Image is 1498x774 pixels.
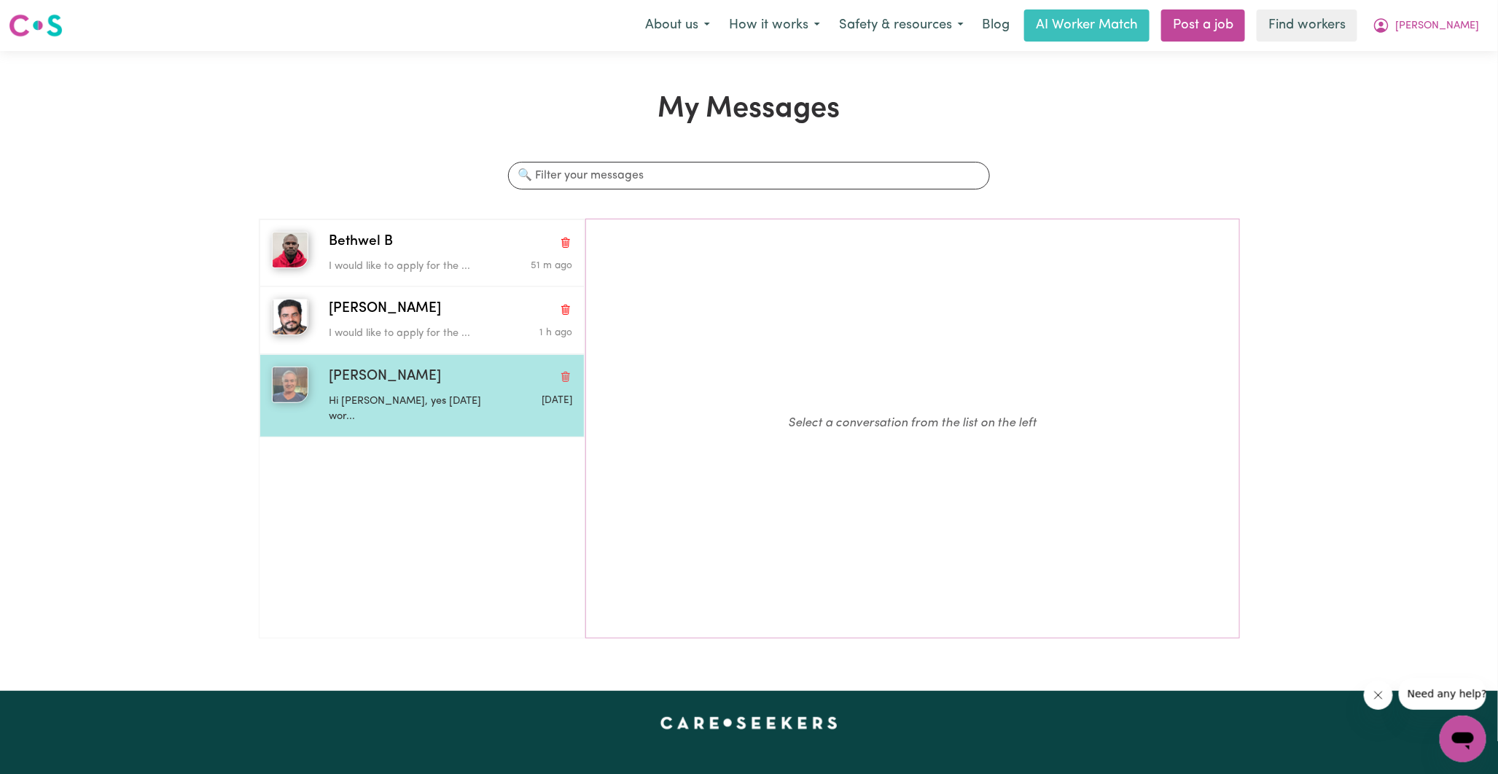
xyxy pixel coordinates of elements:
[559,300,572,319] button: Delete conversation
[329,259,491,275] p: I would like to apply for the ...
[1257,9,1357,42] a: Find workers
[329,299,441,320] span: [PERSON_NAME]
[9,12,63,39] img: Careseekers logo
[542,396,572,405] span: Message sent on September 1, 2025
[1399,678,1486,710] iframe: Message from company
[1363,10,1489,41] button: My Account
[260,286,585,353] button: Winston P[PERSON_NAME]Delete conversationI would like to apply for the ...Message sent on Septemb...
[272,367,308,403] img: David S
[1024,9,1150,42] a: AI Worker Match
[272,299,308,335] img: Winston P
[9,10,88,22] span: Need any help?
[1161,9,1245,42] a: Post a job
[260,354,585,437] button: David S[PERSON_NAME]Delete conversationHi [PERSON_NAME], yes [DATE] wor...Message sent on Septemb...
[329,394,491,425] p: Hi [PERSON_NAME], yes [DATE] wor...
[559,367,572,386] button: Delete conversation
[830,10,973,41] button: Safety & resources
[329,232,393,253] span: Bethwel B
[636,10,719,41] button: About us
[788,417,1037,429] em: Select a conversation from the list on the left
[660,717,838,729] a: Careseekers home page
[508,162,990,189] input: 🔍 Filter your messages
[259,92,1240,127] h1: My Messages
[260,219,585,286] button: Bethwel BBethwel BDelete conversationI would like to apply for the ...Message sent on September 2...
[329,326,491,342] p: I would like to apply for the ...
[559,232,572,251] button: Delete conversation
[973,9,1018,42] a: Blog
[1364,681,1393,710] iframe: Close message
[719,10,830,41] button: How it works
[1440,716,1486,762] iframe: Button to launch messaging window
[9,9,63,42] a: Careseekers logo
[1396,18,1480,34] span: [PERSON_NAME]
[329,367,441,388] span: [PERSON_NAME]
[539,328,572,337] span: Message sent on September 2, 2025
[531,261,572,270] span: Message sent on September 2, 2025
[272,232,308,268] img: Bethwel B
